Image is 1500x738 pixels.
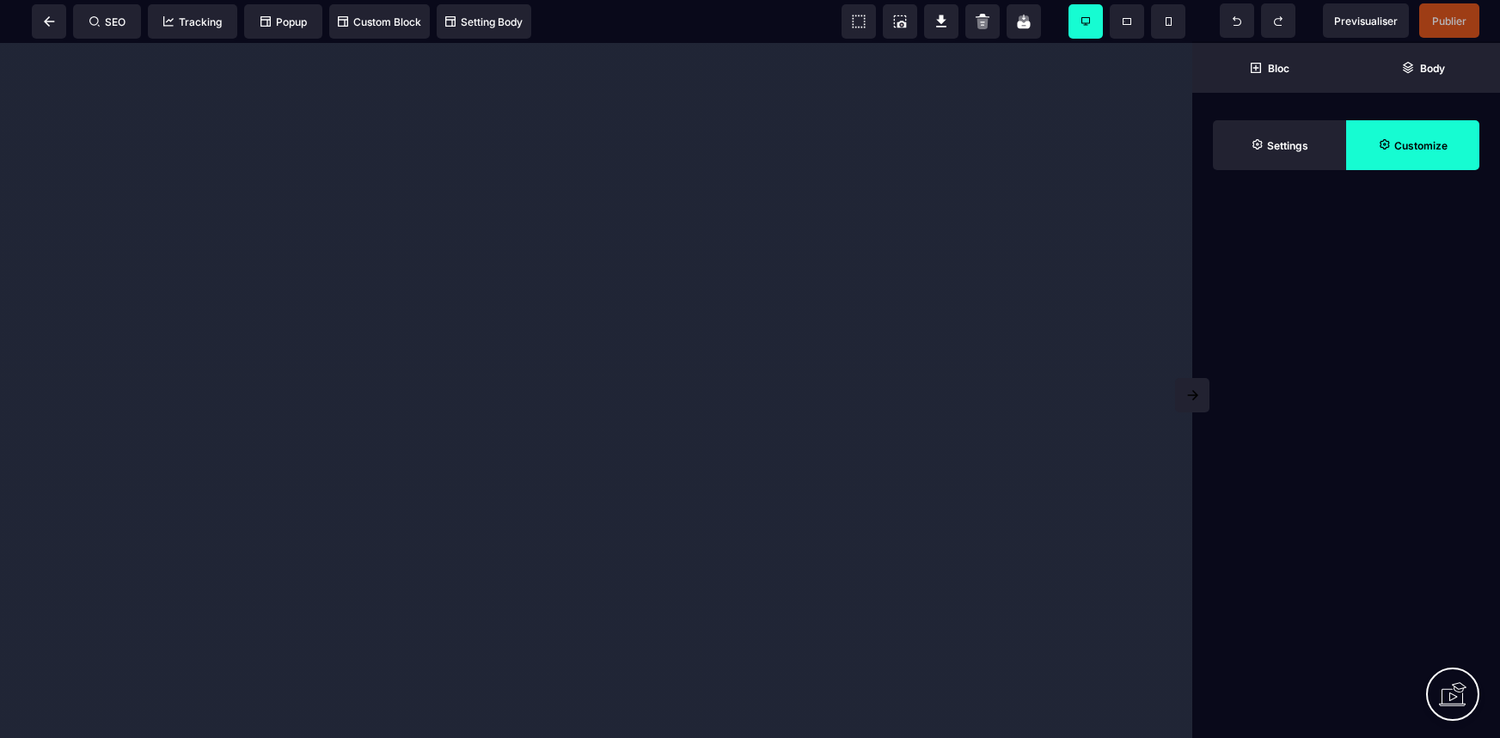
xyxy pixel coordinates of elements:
[1420,62,1445,75] strong: Body
[445,15,523,28] span: Setting Body
[1394,139,1448,152] strong: Customize
[1267,139,1308,152] strong: Settings
[1323,3,1409,38] span: Preview
[1192,43,1346,93] span: Open Blocks
[163,15,222,28] span: Tracking
[1346,120,1479,170] span: Open Style Manager
[1268,62,1289,75] strong: Bloc
[1213,120,1346,170] span: Settings
[842,4,876,39] span: View components
[260,15,307,28] span: Popup
[1334,15,1398,27] span: Previsualiser
[89,15,126,28] span: SEO
[1432,15,1466,27] span: Publier
[338,15,421,28] span: Custom Block
[1346,43,1500,93] span: Open Layer Manager
[883,4,917,39] span: Screenshot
